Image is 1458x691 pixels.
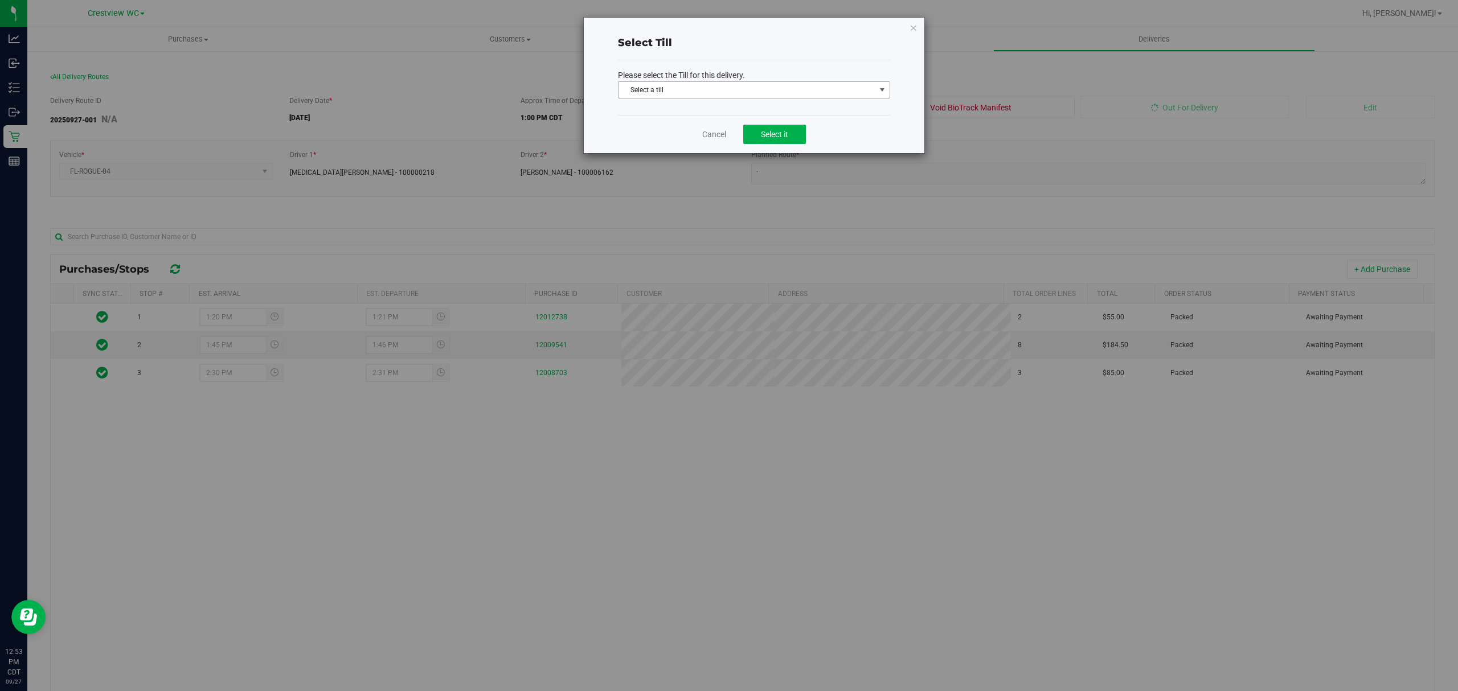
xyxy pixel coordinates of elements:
[11,600,46,634] iframe: Resource center
[743,125,806,144] button: Select it
[618,36,672,49] span: Select Till
[875,82,889,98] span: select
[702,129,726,140] a: Cancel
[619,82,875,98] span: Select a till
[761,130,788,139] span: Select it
[618,69,890,81] p: Please select the Till for this delivery.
